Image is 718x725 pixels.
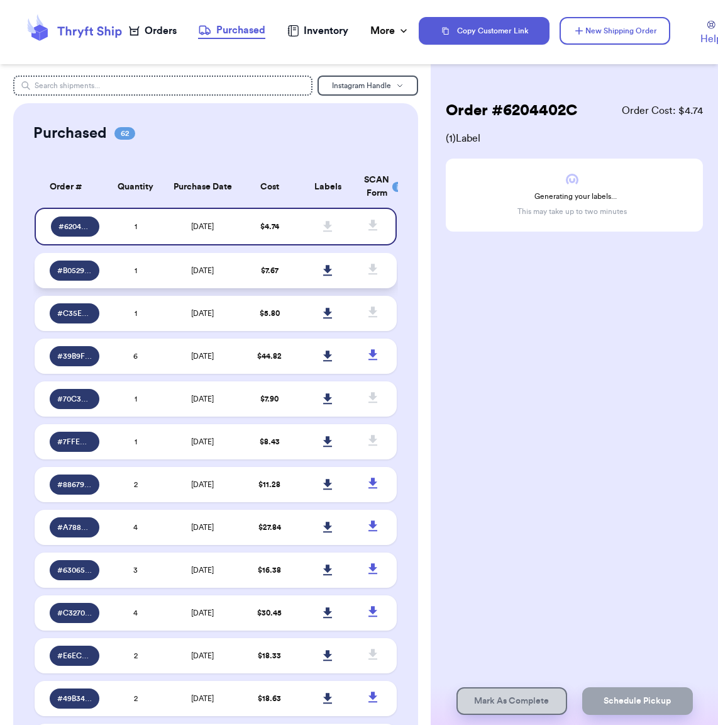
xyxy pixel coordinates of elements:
[135,310,137,317] span: 1
[57,437,92,447] span: # 7FFECF82
[258,566,281,574] span: $ 16.38
[35,166,107,208] th: Order #
[33,123,107,143] h2: Purchased
[57,522,92,532] span: # A78891F8
[258,481,280,488] span: $ 11.28
[260,438,280,446] span: $ 8.43
[261,267,279,274] span: $ 7.67
[135,395,137,403] span: 1
[57,608,92,618] span: # C327064F
[133,352,138,360] span: 6
[258,652,281,660] span: $ 18.33
[134,481,138,488] span: 2
[58,222,92,232] span: # 6204402C
[191,566,214,574] span: [DATE]
[191,609,214,617] span: [DATE]
[260,395,279,403] span: $ 7.90
[129,23,177,38] a: Orders
[57,651,92,661] span: # E6EC060E
[57,308,92,318] span: # C35EA28F
[133,609,138,617] span: 4
[133,566,138,574] span: 3
[517,206,627,216] p: This may take up to two minutes
[370,23,410,38] div: More
[446,131,703,146] span: ( 1 ) Label
[133,524,138,531] span: 4
[191,223,214,230] span: [DATE]
[57,351,92,361] span: # 39B9F248
[107,166,165,208] th: Quantity
[13,76,312,96] input: Search shipments...
[191,652,214,660] span: [DATE]
[191,267,214,274] span: [DATE]
[332,82,391,89] span: Instagram Handle
[260,310,280,317] span: $ 5.80
[258,524,281,531] span: $ 27.84
[534,191,617,201] span: Generating your labels...
[622,103,703,118] span: Order Cost: $ 4.74
[287,23,348,38] a: Inventory
[57,394,92,404] span: # 70C3CD74
[165,166,241,208] th: Purchase Date
[57,694,92,704] span: # 49B34DC1
[258,695,281,702] span: $ 18.63
[135,267,137,274] span: 1
[191,438,214,446] span: [DATE]
[135,438,137,446] span: 1
[191,352,214,360] span: [DATE]
[257,352,282,360] span: $ 44.82
[446,101,578,121] h2: Order # 6204402C
[456,687,567,715] button: Mark As Complete
[134,695,138,702] span: 2
[57,266,92,276] span: # B0529E78
[257,609,282,617] span: $ 30.45
[241,166,299,208] th: Cost
[191,310,214,317] span: [DATE]
[191,481,214,488] span: [DATE]
[260,223,279,230] span: $ 4.74
[191,695,214,702] span: [DATE]
[135,223,137,230] span: 1
[364,174,381,200] div: SCAN Form
[134,652,138,660] span: 2
[318,76,418,96] button: Instagram Handle
[198,23,265,38] div: Purchased
[57,480,92,490] span: # 88679470
[560,17,670,45] button: New Shipping Order
[191,524,214,531] span: [DATE]
[114,127,135,140] span: 62
[299,166,356,208] th: Labels
[198,23,265,39] a: Purchased
[191,395,214,403] span: [DATE]
[419,17,550,45] button: Copy Customer Link
[57,565,92,575] span: # 630653CB
[582,687,693,715] button: Schedule Pickup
